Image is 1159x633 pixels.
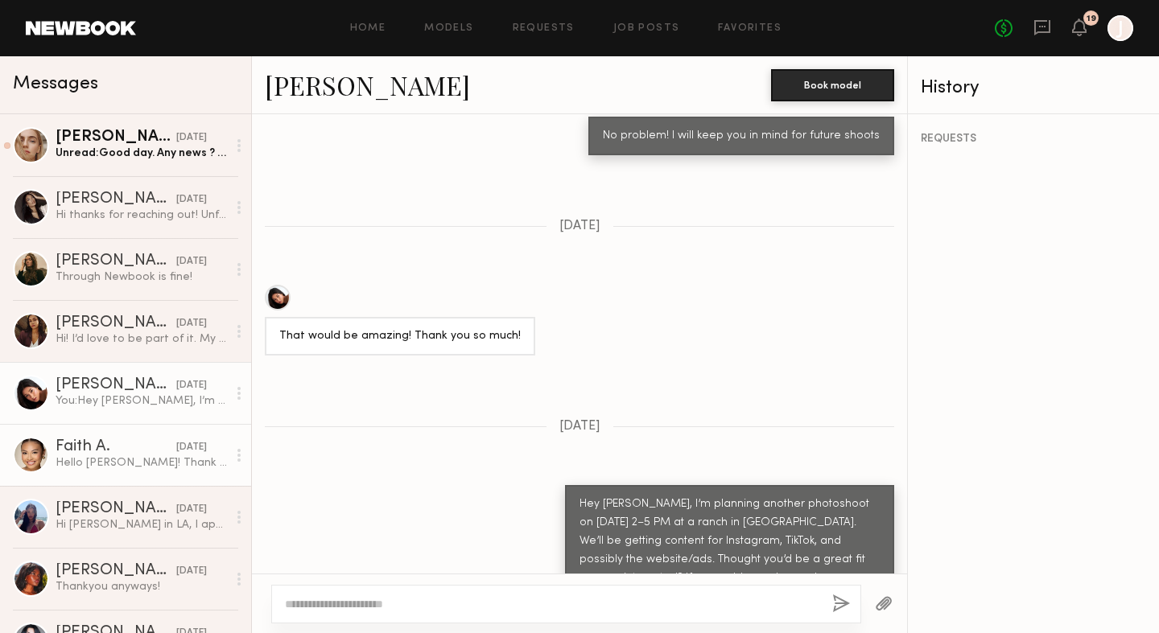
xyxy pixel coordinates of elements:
[176,502,207,517] div: [DATE]
[56,579,227,594] div: Thankyou anyways!
[56,563,176,579] div: [PERSON_NAME]
[56,315,176,331] div: [PERSON_NAME]
[56,393,227,409] div: You: Hey [PERSON_NAME], I’m planning another photoshoot on [DATE] 2–5 PM at a ranch in [GEOGRAPHI...
[56,517,227,532] div: Hi [PERSON_NAME] in LA, I apologize for the late response. I’ve been out of office as I was sick ...
[771,69,894,101] button: Book model
[56,208,227,223] div: Hi thanks for reaching out! Unfortunately I won’t be available :/
[56,439,176,455] div: Faith A.
[176,316,207,331] div: [DATE]
[265,68,470,102] a: [PERSON_NAME]
[921,79,1146,97] div: History
[176,254,207,269] div: [DATE]
[13,75,98,93] span: Messages
[1087,14,1096,23] div: 19
[176,440,207,455] div: [DATE]
[176,130,207,146] div: [DATE]
[279,327,521,346] div: That would be amazing! Thank you so much!
[1107,15,1133,41] a: J
[56,269,227,285] div: Through Newbook is fine!
[513,23,575,34] a: Requests
[56,253,176,269] div: [PERSON_NAME]
[56,455,227,471] div: Hello [PERSON_NAME]! Thank you so much for reaching out. So unfortunately I am no longer in OC bu...
[56,146,227,161] div: Unread: Good day. Any news ? If so I am loyal to discuss your budget:) Thanks.
[176,564,207,579] div: [DATE]
[613,23,680,34] a: Job Posts
[424,23,473,34] a: Models
[176,192,207,208] div: [DATE]
[559,420,600,434] span: [DATE]
[56,377,176,393] div: [PERSON_NAME]
[921,134,1146,145] div: REQUESTS
[56,331,227,347] div: Hi! I’d love to be part of it. My rate is 150/hr
[56,191,176,208] div: [PERSON_NAME]
[559,220,600,233] span: [DATE]
[718,23,782,34] a: Favorites
[176,378,207,393] div: [DATE]
[56,129,176,146] div: [PERSON_NAME]
[56,501,176,517] div: [PERSON_NAME]
[771,77,894,91] a: Book model
[350,23,386,34] a: Home
[579,495,880,606] div: Hey [PERSON_NAME], I’m planning another photoshoot on [DATE] 2–5 PM at a ranch in [GEOGRAPHIC_DAT...
[603,127,880,146] div: No problem! I will keep you in mind for future shoots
